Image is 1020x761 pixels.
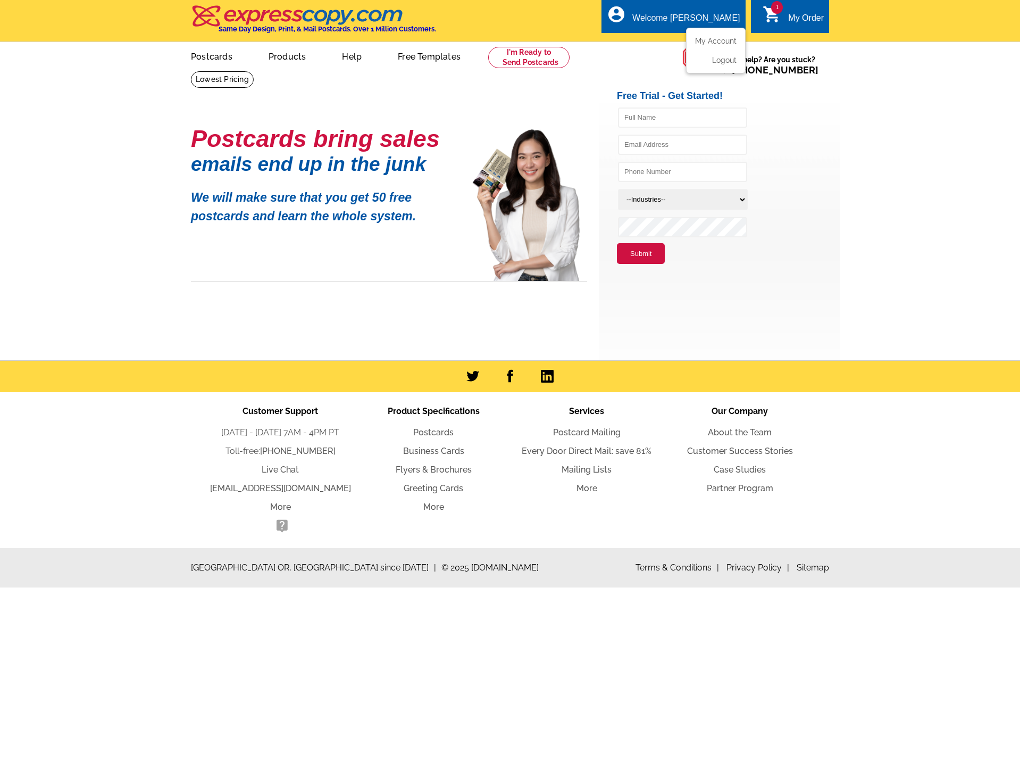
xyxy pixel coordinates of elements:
[632,13,740,28] div: Welcome [PERSON_NAME]
[243,406,318,416] span: Customer Support
[270,502,291,512] a: More
[191,129,457,148] h1: Postcards bring sales
[553,427,621,437] a: Postcard Mailing
[763,5,782,24] i: shopping_cart
[788,13,824,28] div: My Order
[441,561,539,574] span: © 2025 [DOMAIN_NAME]
[174,43,249,68] a: Postcards
[618,135,747,155] input: Email Address
[618,162,747,182] input: Phone Number
[191,180,457,225] p: We will make sure that you get 50 free postcards and learn the whole system.
[707,483,773,493] a: Partner Program
[797,563,829,573] a: Sitemap
[404,483,463,493] a: Greeting Cards
[708,427,772,437] a: About the Team
[191,13,436,33] a: Same Day Design, Print, & Mail Postcards. Over 1 Million Customers.
[607,5,626,24] i: account_circle
[714,54,824,76] span: Need help? Are you stuck?
[381,43,478,68] a: Free Templates
[726,563,789,573] a: Privacy Policy
[618,107,747,128] input: Full Name
[204,445,357,458] li: Toll-free:
[262,465,299,475] a: Live Chat
[687,446,793,456] a: Customer Success Stories
[712,56,737,64] a: Logout
[403,446,464,456] a: Business Cards
[210,483,351,493] a: [EMAIL_ADDRESS][DOMAIN_NAME]
[252,43,323,68] a: Products
[695,37,737,45] a: My Account
[388,406,480,416] span: Product Specifications
[617,243,665,264] button: Submit
[191,561,436,574] span: [GEOGRAPHIC_DATA] OR, [GEOGRAPHIC_DATA] since [DATE]
[732,64,818,76] a: [PHONE_NUMBER]
[423,502,444,512] a: More
[191,159,457,170] h1: emails end up in the junk
[763,12,824,25] a: 1 shopping_cart My Order
[260,446,336,456] a: [PHONE_NUMBER]
[219,25,436,33] h4: Same Day Design, Print, & Mail Postcards. Over 1 Million Customers.
[522,446,651,456] a: Every Door Direct Mail: save 81%
[396,465,472,475] a: Flyers & Brochures
[617,90,840,102] h2: Free Trial - Get Started!
[576,483,597,493] a: More
[682,42,714,73] img: help
[714,465,766,475] a: Case Studies
[204,426,357,439] li: [DATE] - [DATE] 7AM - 4PM PT
[636,563,719,573] a: Terms & Conditions
[325,43,379,68] a: Help
[712,406,768,416] span: Our Company
[569,406,604,416] span: Services
[771,1,783,14] span: 1
[562,465,612,475] a: Mailing Lists
[714,64,818,76] span: Call
[413,427,454,437] a: Postcards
